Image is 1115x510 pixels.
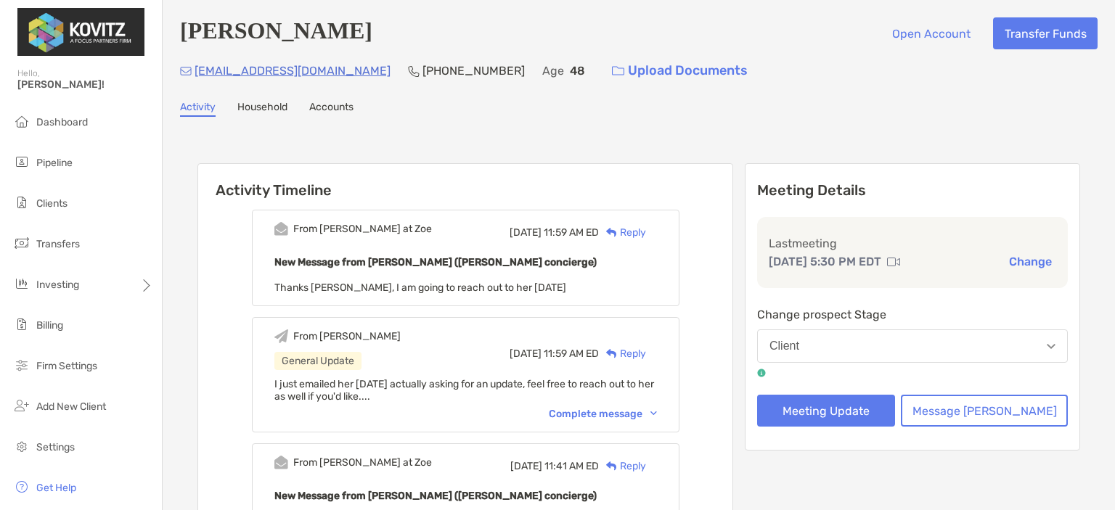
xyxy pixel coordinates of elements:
[422,62,525,80] p: [PHONE_NUMBER]
[36,116,88,128] span: Dashboard
[650,411,657,416] img: Chevron icon
[36,279,79,291] span: Investing
[13,356,30,374] img: firm-settings icon
[881,17,981,49] button: Open Account
[757,329,1068,363] button: Client
[769,340,799,353] div: Client
[13,153,30,170] img: pipeline icon
[757,369,766,377] img: tooltip
[293,330,401,342] div: From [PERSON_NAME]
[606,349,617,358] img: Reply icon
[603,55,757,86] a: Upload Documents
[408,65,420,77] img: Phone Icon
[510,347,542,360] span: [DATE]
[1047,344,1055,349] img: Open dropdown arrow
[13,478,30,495] img: get-help icon
[36,238,80,250] span: Transfers
[180,67,192,75] img: Email Icon
[293,223,432,235] div: From [PERSON_NAME] at Zoe
[901,395,1068,427] button: Message [PERSON_NAME]
[757,181,1068,200] p: Meeting Details
[36,400,106,413] span: Add New Client
[1005,254,1056,269] button: Change
[274,352,362,370] div: General Update
[274,222,288,236] img: Event icon
[36,197,68,210] span: Clients
[36,360,97,372] span: Firm Settings
[13,397,30,414] img: add_new_client icon
[13,194,30,211] img: clients icon
[237,101,287,117] a: Household
[544,226,599,239] span: 11:59 AM ED
[36,482,76,494] span: Get Help
[612,66,624,76] img: button icon
[309,101,354,117] a: Accounts
[36,319,63,332] span: Billing
[13,234,30,252] img: transfers icon
[769,234,1056,252] p: Last meeting
[274,490,597,502] b: New Message from [PERSON_NAME] ([PERSON_NAME] concierge)
[599,458,646,474] div: Reply
[757,395,895,427] button: Meeting Update
[599,225,646,240] div: Reply
[542,62,564,80] p: Age
[274,256,597,268] b: New Message from [PERSON_NAME] ([PERSON_NAME] concierge)
[195,62,391,80] p: [EMAIL_ADDRESS][DOMAIN_NAME]
[13,112,30,130] img: dashboard icon
[544,460,599,472] span: 11:41 AM ED
[274,329,288,343] img: Event icon
[36,157,73,169] span: Pipeline
[274,456,288,469] img: Event icon
[510,226,542,239] span: [DATE]
[510,460,542,472] span: [DATE]
[274,281,566,294] span: Thanks [PERSON_NAME], I am going to reach out to her [DATE]
[17,6,144,58] img: Zoe Logo
[993,17,1098,49] button: Transfer Funds
[198,164,732,199] h6: Activity Timeline
[606,228,617,237] img: Reply icon
[599,346,646,361] div: Reply
[757,305,1068,324] p: Change prospect Stage
[544,347,599,360] span: 11:59 AM ED
[17,78,153,91] span: [PERSON_NAME]!
[887,256,900,268] img: communication type
[13,437,30,455] img: settings icon
[180,101,216,117] a: Activity
[549,408,657,420] div: Complete message
[180,17,372,49] h4: [PERSON_NAME]
[13,275,30,292] img: investing icon
[293,456,432,469] div: From [PERSON_NAME] at Zoe
[769,252,881,271] p: [DATE] 5:30 PM EDT
[274,378,654,403] span: I just emailed her [DATE] actually asking for an update, feel free to reach out to her as well if...
[36,441,75,453] span: Settings
[13,316,30,333] img: billing icon
[570,62,585,80] p: 48
[606,461,617,471] img: Reply icon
